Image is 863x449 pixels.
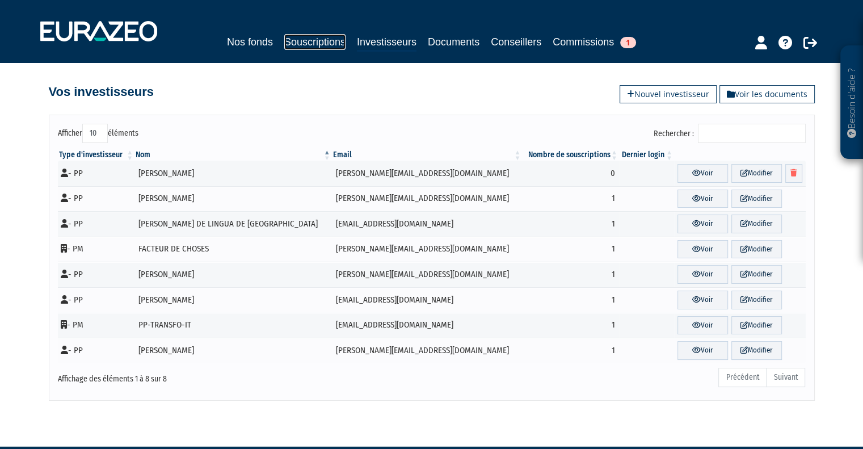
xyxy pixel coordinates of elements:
[677,164,728,183] a: Voir
[332,237,523,262] td: [PERSON_NAME][EMAIL_ADDRESS][DOMAIN_NAME]
[523,262,620,287] td: 1
[332,211,523,237] td: [EMAIL_ADDRESS][DOMAIN_NAME]
[731,316,782,335] a: Modifier
[654,124,806,143] label: Rechercher :
[332,262,523,287] td: [PERSON_NAME][EMAIL_ADDRESS][DOMAIN_NAME]
[523,186,620,212] td: 1
[677,190,728,208] a: Voir
[58,186,135,212] td: - PP
[58,211,135,237] td: - PP
[523,237,620,262] td: 1
[58,149,135,161] th: Type d'investisseur : activer pour trier la colonne par ordre croissant
[332,149,523,161] th: Email : activer pour trier la colonne par ordre croissant
[332,186,523,212] td: [PERSON_NAME][EMAIL_ADDRESS][DOMAIN_NAME]
[40,21,157,41] img: 1732889491-logotype_eurazeo_blanc_rvb.png
[332,287,523,313] td: [EMAIL_ADDRESS][DOMAIN_NAME]
[284,34,346,50] a: Souscriptions
[58,287,135,313] td: - PP
[332,313,523,338] td: [EMAIL_ADDRESS][DOMAIN_NAME]
[227,34,273,50] a: Nos fonds
[731,215,782,233] a: Modifier
[698,124,806,143] input: Rechercher :
[731,291,782,309] a: Modifier
[428,34,479,50] a: Documents
[357,34,416,52] a: Investisseurs
[134,211,331,237] td: [PERSON_NAME] DE LINGUA DE [GEOGRAPHIC_DATA]
[134,262,331,287] td: [PERSON_NAME]
[332,161,523,186] td: [PERSON_NAME][EMAIL_ADDRESS][DOMAIN_NAME]
[49,85,154,99] h4: Vos investisseurs
[719,85,815,103] a: Voir les documents
[491,34,541,50] a: Conseillers
[82,124,108,143] select: Afficheréléments
[677,291,728,309] a: Voir
[134,186,331,212] td: [PERSON_NAME]
[134,161,331,186] td: [PERSON_NAME]
[731,341,782,360] a: Modifier
[523,149,620,161] th: Nombre de souscriptions : activer pour trier la colonne par ordre croissant
[731,265,782,284] a: Modifier
[58,161,135,186] td: - PP
[58,237,135,262] td: - PM
[58,313,135,338] td: - PM
[134,338,331,363] td: [PERSON_NAME]
[677,316,728,335] a: Voir
[731,240,782,259] a: Modifier
[785,164,802,183] a: Supprimer
[523,313,620,338] td: 1
[619,149,674,161] th: Dernier login : activer pour trier la colonne par ordre croissant
[523,287,620,313] td: 1
[523,161,620,186] td: 0
[134,237,331,262] td: FACTEUR DE CHOSES
[58,367,360,385] div: Affichage des éléments 1 à 8 sur 8
[845,52,858,154] p: Besoin d'aide ?
[58,262,135,287] td: - PP
[677,215,728,233] a: Voir
[58,124,138,143] label: Afficher éléments
[523,338,620,363] td: 1
[58,338,135,363] td: - PP
[677,265,728,284] a: Voir
[523,211,620,237] td: 1
[332,338,523,363] td: [PERSON_NAME][EMAIL_ADDRESS][DOMAIN_NAME]
[677,240,728,259] a: Voir
[553,34,636,50] a: Commissions1
[134,149,331,161] th: Nom : activer pour trier la colonne par ordre d&eacute;croissant
[731,190,782,208] a: Modifier
[731,164,782,183] a: Modifier
[677,341,728,360] a: Voir
[620,37,636,48] span: 1
[620,85,717,103] a: Nouvel investisseur
[134,287,331,313] td: [PERSON_NAME]
[674,149,806,161] th: &nbsp;
[134,313,331,338] td: PP-TRANSFO-IT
